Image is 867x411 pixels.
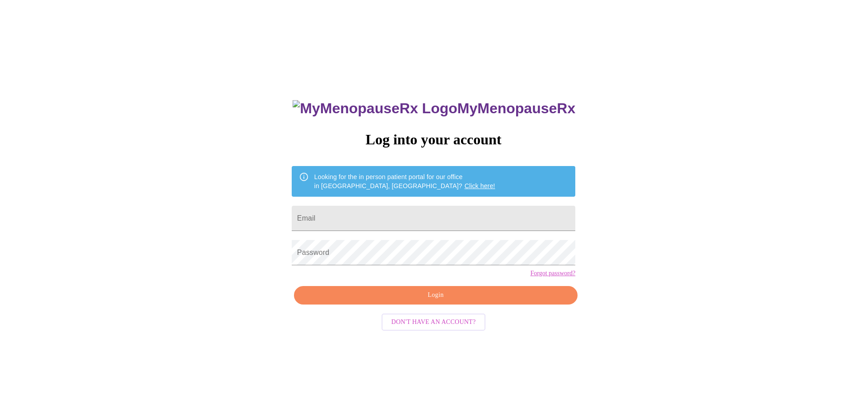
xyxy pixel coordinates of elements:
button: Login [294,286,578,305]
a: Click here! [465,182,495,189]
span: Don't have an account? [392,317,476,328]
button: Don't have an account? [382,314,486,331]
div: Looking for the in person patient portal for our office in [GEOGRAPHIC_DATA], [GEOGRAPHIC_DATA]? [314,169,495,194]
img: MyMenopauseRx Logo [293,100,457,117]
h3: Log into your account [292,131,575,148]
span: Login [304,290,567,301]
h3: MyMenopauseRx [293,100,575,117]
a: Forgot password? [530,270,575,277]
a: Don't have an account? [379,318,488,325]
